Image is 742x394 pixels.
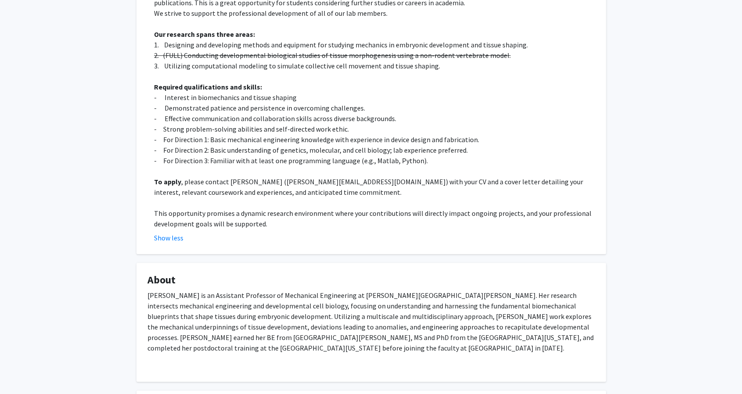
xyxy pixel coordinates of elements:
[154,145,595,155] p: - For Direction 2: Basic understanding of genetics, molecular, and cell biology; lab experience p...
[154,39,595,50] p: 1. Designing and developing methods and equipment for studying mechanics in embryonic development...
[154,51,511,60] s: 2. (FULL) Conducting developmental biological studies of tissue morphogenesis using a non-rodent ...
[154,176,595,197] p: , please contact [PERSON_NAME] ([PERSON_NAME][EMAIL_ADDRESS][DOMAIN_NAME]) with your CV and a cov...
[154,155,595,166] p: - For Direction 3: Familiar with at least one programming language (e.g., Matlab, Python).
[154,208,595,229] p: This opportunity promises a dynamic research environment where your contributions will directly i...
[154,233,183,243] button: Show less
[154,177,181,186] strong: To apply
[154,61,595,71] p: 3. Utilizing computational modeling to simulate collective cell movement and tissue shaping.
[154,134,595,145] p: - For Direction 1: Basic mechanical engineering knowledge with experience in device design and fa...
[154,92,595,103] p: - Interest in biomechanics and tissue shaping
[154,8,595,18] p: We strive to support the professional development of all of our lab members.
[7,355,37,387] iframe: Chat
[154,124,595,134] p: - Strong problem-solving abilities and self-directed work ethic.
[154,30,255,39] strong: Our research spans three areas:
[154,113,595,124] p: - Effective communication and collaboration skills across diverse backgrounds.
[154,82,262,91] strong: Required qualifications and skills:
[147,274,595,287] h4: About
[154,103,595,113] p: - Demonstrated patience and persistence in overcoming challenges.
[147,290,595,353] p: [PERSON_NAME] is an Assistant Professor of Mechanical Engineering at [PERSON_NAME][GEOGRAPHIC_DAT...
